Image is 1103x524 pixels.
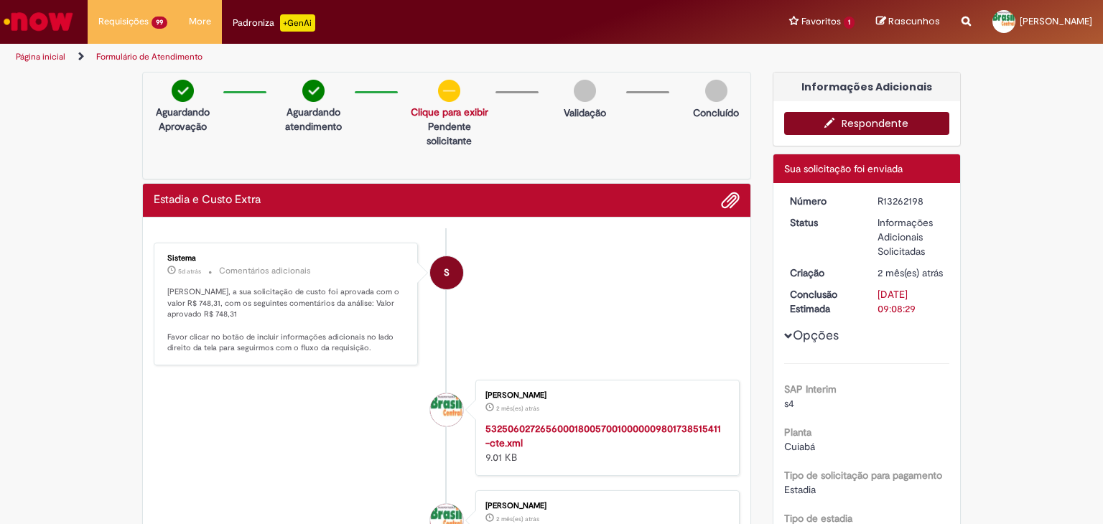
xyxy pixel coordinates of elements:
[721,191,740,210] button: Adicionar anexos
[233,14,315,32] div: Padroniza
[1,7,75,36] img: ServiceNow
[154,194,261,207] h2: Estadia e Custo Extra Histórico de tíquete
[279,105,347,134] p: Aguardando atendimento
[564,106,606,120] p: Validação
[784,112,950,135] button: Respondente
[98,14,149,29] span: Requisições
[878,266,943,279] time: 08/07/2025 14:08:25
[16,51,65,62] a: Página inicial
[779,215,867,230] dt: Status
[485,422,721,449] a: 53250602726560001800570010000009801738515411-cte.xml
[878,266,943,279] span: 2 mês(es) atrás
[784,162,903,175] span: Sua solicitação foi enviada
[1020,15,1092,27] span: [PERSON_NAME]
[167,254,406,263] div: Sistema
[784,397,794,410] span: s4
[496,404,539,413] time: 08/07/2025 14:02:56
[784,383,837,396] b: SAP Interim
[878,266,944,280] div: 08/07/2025 14:08:25
[430,256,463,289] div: System
[96,51,203,62] a: Formulário de Atendimento
[302,80,325,102] img: check-circle-green.png
[784,469,942,482] b: Tipo de solicitação para pagamento
[411,119,488,148] p: Pendente solicitante
[878,215,944,258] div: Informações Adicionais Solicitadas
[152,17,167,29] span: 99
[149,105,216,134] p: Aguardando Aprovação
[844,17,855,29] span: 1
[219,265,311,277] small: Comentários adicionais
[280,14,315,32] p: +GenAi
[779,266,867,280] dt: Criação
[878,194,944,208] div: R13262198
[496,404,539,413] span: 2 mês(es) atrás
[784,440,815,453] span: Cuiabá
[801,14,841,29] span: Favoritos
[773,72,961,101] div: Informações Adicionais
[178,267,201,276] time: 25/08/2025 10:53:33
[693,106,739,120] p: Concluído
[496,515,539,523] span: 2 mês(es) atrás
[779,287,867,316] dt: Conclusão Estimada
[876,15,940,29] a: Rascunhos
[496,515,539,523] time: 08/07/2025 14:02:51
[574,80,596,102] img: img-circle-grey.png
[888,14,940,28] span: Rascunhos
[11,44,725,70] ul: Trilhas de página
[178,267,201,276] span: 5d atrás
[411,106,488,118] a: Clique para exibir
[189,14,211,29] span: More
[430,393,463,426] div: Flávio Izidoro
[444,256,450,290] span: S
[779,194,867,208] dt: Número
[784,483,816,496] span: Estadia
[172,80,194,102] img: check-circle-green.png
[485,502,725,510] div: [PERSON_NAME]
[485,421,725,464] div: 9.01 KB
[485,391,725,400] div: [PERSON_NAME]
[438,80,460,102] img: circle-minus.png
[878,287,944,316] div: [DATE] 09:08:29
[784,426,811,439] b: Planta
[167,286,406,354] p: [PERSON_NAME], a sua solicitação de custo foi aprovada com o valor R$ 748,31, com os seguintes co...
[705,80,727,102] img: img-circle-grey.png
